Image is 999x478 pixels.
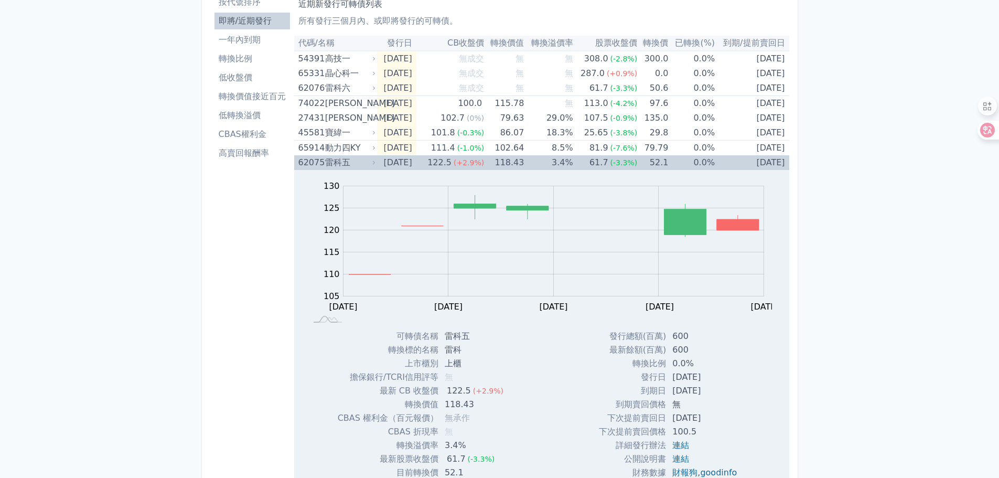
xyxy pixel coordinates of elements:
td: 下次提前賣回日 [599,411,666,425]
td: 600 [666,343,745,357]
a: 一年內到期 [214,31,290,48]
td: 300.0 [637,51,668,66]
td: 79.79 [637,141,668,156]
tspan: [DATE] [434,302,463,312]
td: 79.63 [484,111,524,125]
td: 轉換價值 [338,398,438,411]
span: 無 [445,372,453,382]
div: 100.0 [456,96,484,111]
td: [DATE] [715,111,789,125]
td: 最新 CB 收盤價 [338,384,438,398]
td: 轉換溢價率 [338,439,438,452]
td: 0.0% [668,66,715,81]
div: 雷科五 [325,155,373,170]
td: 下次提前賣回價格 [599,425,666,439]
tspan: 125 [324,203,340,213]
td: [DATE] [377,51,416,66]
th: 轉換價值 [484,36,524,51]
th: CB收盤價 [416,36,484,51]
span: (+2.9%) [473,387,503,395]
span: 無成交 [459,54,484,63]
td: 102.64 [484,141,524,156]
li: 即將/近期發行 [214,15,290,27]
a: 轉換比例 [214,50,290,67]
tspan: [DATE] [540,302,568,312]
td: 到期賣回價格 [599,398,666,411]
tspan: 105 [324,291,340,301]
li: 低轉換溢價 [214,109,290,122]
td: 詳細發行辦法 [599,439,666,452]
span: (+0.9%) [607,69,637,78]
td: [DATE] [377,125,416,141]
span: 無 [515,68,524,78]
li: CBAS權利金 [214,128,290,141]
td: 發行日 [599,370,666,384]
a: goodinfo [700,468,737,477]
td: 118.43 [438,398,512,411]
td: 29.0% [524,111,573,125]
td: 86.07 [484,125,524,141]
th: 發行日 [377,36,416,51]
td: 到期日 [599,384,666,398]
td: [DATE] [377,111,416,125]
th: 代碼/名稱 [294,36,378,51]
div: 81.9 [587,141,610,155]
th: 轉換溢價率 [524,36,573,51]
span: (-0.9%) [610,114,638,122]
td: CBAS 折現率 [338,425,438,439]
td: [DATE] [377,141,416,156]
td: 18.3% [524,125,573,141]
td: 最新餘額(百萬) [599,343,666,357]
span: (-1.0%) [457,144,485,152]
div: 102.7 [438,111,467,125]
span: 無 [515,83,524,93]
li: 轉換價值接近百元 [214,90,290,103]
div: 62076 [298,81,323,95]
td: 0.0% [668,51,715,66]
td: 雷科五 [438,330,512,343]
td: 0.0% [668,96,715,111]
td: 8.5% [524,141,573,156]
span: 無 [565,83,573,93]
div: 27431 [298,111,323,125]
div: 74022 [298,96,323,111]
span: (0%) [467,114,484,122]
td: [DATE] [715,155,789,170]
a: 即將/近期發行 [214,13,290,29]
span: (-3.3%) [610,84,638,92]
tspan: 110 [324,269,340,279]
span: (-2.8%) [610,55,638,63]
a: 轉換價值接近百元 [214,88,290,105]
th: 轉換價 [637,36,668,51]
td: [DATE] [715,81,789,96]
td: 雷科 [438,343,512,357]
g: Series [349,195,759,274]
td: [DATE] [377,96,416,111]
th: 股票收盤價 [573,36,637,51]
span: 無承作 [445,413,470,423]
div: 61.7 [445,452,468,466]
span: (-7.6%) [610,144,638,152]
td: 135.0 [637,111,668,125]
td: [DATE] [715,125,789,141]
span: 無 [565,54,573,63]
div: 61.7 [587,81,610,95]
span: (-3.8%) [610,129,638,137]
div: 高技一 [325,51,373,66]
td: 118.43 [484,155,524,170]
span: 無成交 [459,68,484,78]
th: 已轉換(%) [668,36,715,51]
div: 101.8 [429,125,457,140]
span: (-0.3%) [457,129,485,137]
td: [DATE] [377,155,416,170]
tspan: 130 [324,181,340,191]
div: 308.0 [582,51,610,66]
td: 公開說明書 [599,452,666,466]
div: 65914 [298,141,323,155]
tspan: [DATE] [751,302,779,312]
span: 無 [565,68,573,78]
div: 113.0 [582,96,610,111]
td: 52.1 [637,155,668,170]
span: 無 [565,98,573,108]
td: 3.4% [524,155,573,170]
